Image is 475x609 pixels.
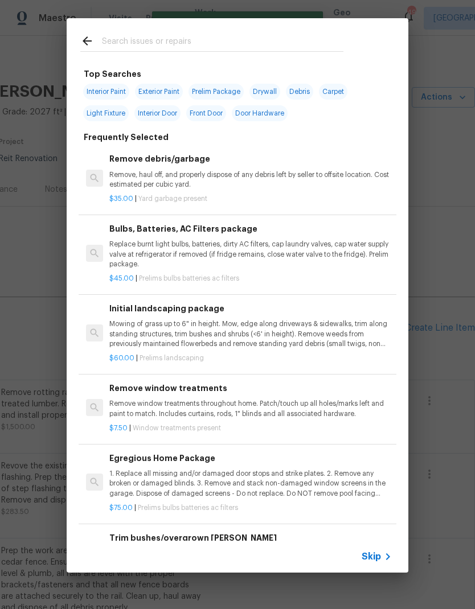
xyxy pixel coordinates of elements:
[232,105,288,121] span: Door Hardware
[138,504,238,511] span: Prelims bulbs batteries ac filters
[83,84,129,100] span: Interior Paint
[109,504,133,511] span: $75.00
[84,131,169,143] h6: Frequently Selected
[189,84,244,100] span: Prelim Package
[134,105,181,121] span: Interior Door
[102,34,343,51] input: Search issues or repairs
[362,551,381,562] span: Skip
[135,84,183,100] span: Exterior Paint
[84,68,141,80] h6: Top Searches
[109,425,128,431] span: $7.50
[109,353,392,363] p: |
[109,223,392,235] h6: Bulbs, Batteries, AC Filters package
[109,452,392,464] h6: Egregious Home Package
[138,195,207,202] span: Yard garbage present
[249,84,280,100] span: Drywall
[109,302,392,315] h6: Initial landscaping package
[109,195,133,202] span: $35.00
[109,319,392,348] p: Mowing of grass up to 6" in height. Mow, edge along driveways & sidewalks, trim along standing st...
[140,355,204,361] span: Prelims landscaping
[109,194,392,204] p: |
[83,105,129,121] span: Light Fixture
[109,170,392,190] p: Remove, haul off, and properly dispose of any debris left by seller to offsite location. Cost est...
[109,469,392,498] p: 1. Replace all missing and/or damaged door stops and strike plates. 2. Remove any broken or damag...
[109,274,392,283] p: |
[109,240,392,269] p: Replace burnt light bulbs, batteries, dirty AC filters, cap laundry valves, cap water supply valv...
[109,503,392,513] p: |
[109,153,392,165] h6: Remove debris/garbage
[139,275,239,282] span: Prelims bulbs batteries ac filters
[109,399,392,418] p: Remove window treatments throughout home. Patch/touch up all holes/marks left and paint to match....
[109,382,392,394] h6: Remove window treatments
[109,355,134,361] span: $60.00
[109,423,392,433] p: |
[109,275,134,282] span: $45.00
[186,105,226,121] span: Front Door
[109,532,392,544] h6: Trim bushes/overgrown [PERSON_NAME]
[133,425,221,431] span: Window treatments present
[319,84,347,100] span: Carpet
[286,84,313,100] span: Debris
